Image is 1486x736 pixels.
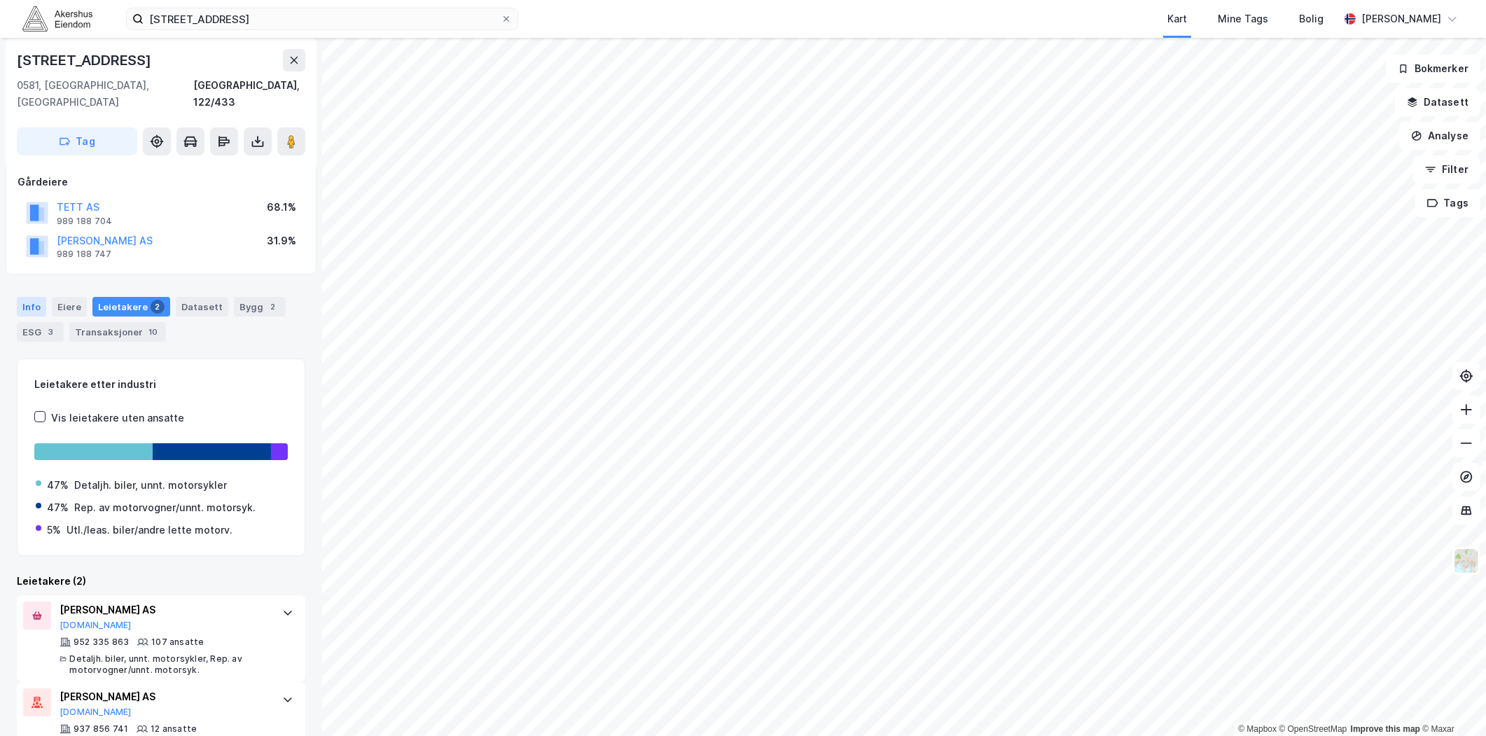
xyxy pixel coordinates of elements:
[17,127,137,155] button: Tag
[1218,11,1268,27] div: Mine Tags
[69,322,166,342] div: Transaksjoner
[74,723,128,735] div: 937 856 741
[17,49,154,71] div: [STREET_ADDRESS]
[1453,548,1480,574] img: Z
[1361,11,1441,27] div: [PERSON_NAME]
[92,297,170,317] div: Leietakere
[57,249,111,260] div: 989 188 747
[151,300,165,314] div: 2
[1415,189,1480,217] button: Tags
[67,522,232,539] div: Utl./leas. biler/andre lette motorv.
[17,77,193,111] div: 0581, [GEOGRAPHIC_DATA], [GEOGRAPHIC_DATA]
[193,77,305,111] div: [GEOGRAPHIC_DATA], 122/433
[1395,88,1480,116] button: Datasett
[1299,11,1324,27] div: Bolig
[266,300,280,314] div: 2
[17,573,305,590] div: Leietakere (2)
[22,6,92,31] img: akershus-eiendom-logo.9091f326c980b4bce74ccdd9f866810c.svg
[60,602,268,618] div: [PERSON_NAME] AS
[17,322,64,342] div: ESG
[57,216,112,227] div: 989 188 704
[1167,11,1187,27] div: Kart
[1416,669,1486,736] iframe: Chat Widget
[60,688,268,705] div: [PERSON_NAME] AS
[74,499,256,516] div: Rep. av motorvogner/unnt. motorsyk.
[234,297,286,317] div: Bygg
[1416,669,1486,736] div: Kontrollprogram for chat
[267,199,296,216] div: 68.1%
[51,410,184,426] div: Vis leietakere uten ansatte
[74,477,227,494] div: Detaljh. biler, unnt. motorsykler
[47,522,61,539] div: 5%
[74,637,129,648] div: 952 335 863
[1351,724,1420,734] a: Improve this map
[18,174,305,190] div: Gårdeiere
[176,297,228,317] div: Datasett
[52,297,87,317] div: Eiere
[1413,155,1480,183] button: Filter
[17,297,46,317] div: Info
[34,376,288,393] div: Leietakere etter industri
[146,325,160,339] div: 10
[1399,122,1480,150] button: Analyse
[267,232,296,249] div: 31.9%
[144,8,501,29] input: Søk på adresse, matrikkel, gårdeiere, leietakere eller personer
[47,499,69,516] div: 47%
[47,477,69,494] div: 47%
[1279,724,1347,734] a: OpenStreetMap
[1386,55,1480,83] button: Bokmerker
[151,723,197,735] div: 12 ansatte
[1238,724,1277,734] a: Mapbox
[44,325,58,339] div: 3
[60,707,132,718] button: [DOMAIN_NAME]
[151,637,204,648] div: 107 ansatte
[60,620,132,631] button: [DOMAIN_NAME]
[69,653,268,676] div: Detaljh. biler, unnt. motorsykler, Rep. av motorvogner/unnt. motorsyk.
